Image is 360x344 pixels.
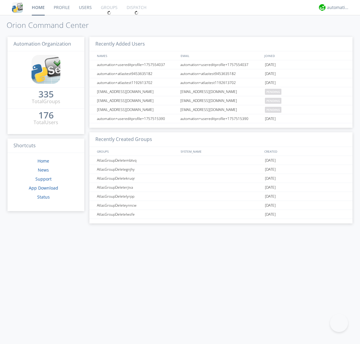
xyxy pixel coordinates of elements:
[265,192,276,201] span: [DATE]
[179,96,263,105] div: [EMAIL_ADDRESS][DOMAIN_NAME]
[89,192,352,201] a: AtlasGroupDeletelyrpp[DATE]
[265,183,276,192] span: [DATE]
[89,60,352,69] a: automation+usereditprofile+1757554037automation+usereditprofile+1757554037[DATE]
[12,2,23,13] img: cddb5a64eb264b2086981ab96f4c1ba7
[95,147,178,156] div: GROUPS
[89,183,352,192] a: AtlasGroupDeleterjiva[DATE]
[134,11,139,15] img: spin.svg
[31,55,60,84] img: cddb5a64eb264b2086981ab96f4c1ba7
[89,210,352,219] a: AtlasGroupDeletelwsfe[DATE]
[95,174,178,183] div: AtlasGroupDeletekruqr
[265,107,281,113] span: pending
[95,210,178,219] div: AtlasGroupDeletelwsfe
[265,165,276,174] span: [DATE]
[179,60,263,69] div: automation+usereditprofile+1757554037
[265,156,276,165] span: [DATE]
[95,114,178,123] div: automation+usereditprofile+1757515390
[38,91,54,98] a: 335
[179,147,263,156] div: SYSTEM_NAME
[37,194,50,200] a: Status
[29,185,58,191] a: App Download
[265,201,276,210] span: [DATE]
[95,51,178,60] div: NAMES
[89,96,352,105] a: [EMAIL_ADDRESS][DOMAIN_NAME][EMAIL_ADDRESS][DOMAIN_NAME]pending
[265,210,276,219] span: [DATE]
[89,114,352,123] a: automation+usereditprofile+1757515390automation+usereditprofile+1757515390[DATE]
[179,69,263,78] div: automation+atlastest9453635182
[95,60,178,69] div: automation+usereditprofile+1757554037
[179,51,263,60] div: EMAIL
[89,87,352,96] a: [EMAIL_ADDRESS][DOMAIN_NAME][EMAIL_ADDRESS][DOMAIN_NAME]pending
[34,119,58,126] div: Total Users
[95,69,178,78] div: automation+atlastest9453635182
[95,165,178,174] div: AtlasGroupDeletegnjhy
[179,114,263,123] div: automation+usereditprofile+1757515390
[95,87,178,96] div: [EMAIL_ADDRESS][DOMAIN_NAME]
[95,105,178,114] div: [EMAIL_ADDRESS][DOMAIN_NAME]
[89,201,352,210] a: AtlasGroupDeleteynncw[DATE]
[32,98,60,105] div: Total Groups
[265,69,276,78] span: [DATE]
[263,51,347,60] div: JOINED
[13,40,71,47] span: Automation Organization
[89,78,352,87] a: automation+atlastest1192613702automation+atlastest1192613702[DATE]
[95,201,178,210] div: AtlasGroupDeleteynncw
[330,314,348,332] iframe: Toggle Customer Support
[327,4,349,10] div: automation+atlas
[89,69,352,78] a: automation+atlastest9453635182automation+atlastest9453635182[DATE]
[265,60,276,69] span: [DATE]
[265,114,276,123] span: [DATE]
[38,91,54,97] div: 335
[179,87,263,96] div: [EMAIL_ADDRESS][DOMAIN_NAME]
[89,174,352,183] a: AtlasGroupDeletekruqr[DATE]
[35,176,52,182] a: Support
[7,139,84,153] h3: Shortcuts
[89,37,352,52] h3: Recently Added Users
[95,96,178,105] div: [EMAIL_ADDRESS][DOMAIN_NAME]
[38,112,54,119] a: 176
[95,192,178,201] div: AtlasGroupDeletelyrpp
[179,105,263,114] div: [EMAIL_ADDRESS][DOMAIN_NAME]
[319,4,325,11] img: d2d01cd9b4174d08988066c6d424eccd
[89,156,352,165] a: AtlasGroupDeletembtvq[DATE]
[265,98,281,104] span: pending
[265,89,281,95] span: pending
[95,183,178,192] div: AtlasGroupDeleterjiva
[263,147,347,156] div: CREATED
[265,174,276,183] span: [DATE]
[265,78,276,87] span: [DATE]
[38,167,49,173] a: News
[89,132,352,147] h3: Recently Created Groups
[89,105,352,114] a: [EMAIL_ADDRESS][DOMAIN_NAME][EMAIL_ADDRESS][DOMAIN_NAME]pending
[179,78,263,87] div: automation+atlastest1192613702
[95,156,178,165] div: AtlasGroupDeletembtvq
[38,112,54,118] div: 176
[107,11,111,15] img: spin.svg
[89,165,352,174] a: AtlasGroupDeletegnjhy[DATE]
[37,158,49,164] a: Home
[95,78,178,87] div: automation+atlastest1192613702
